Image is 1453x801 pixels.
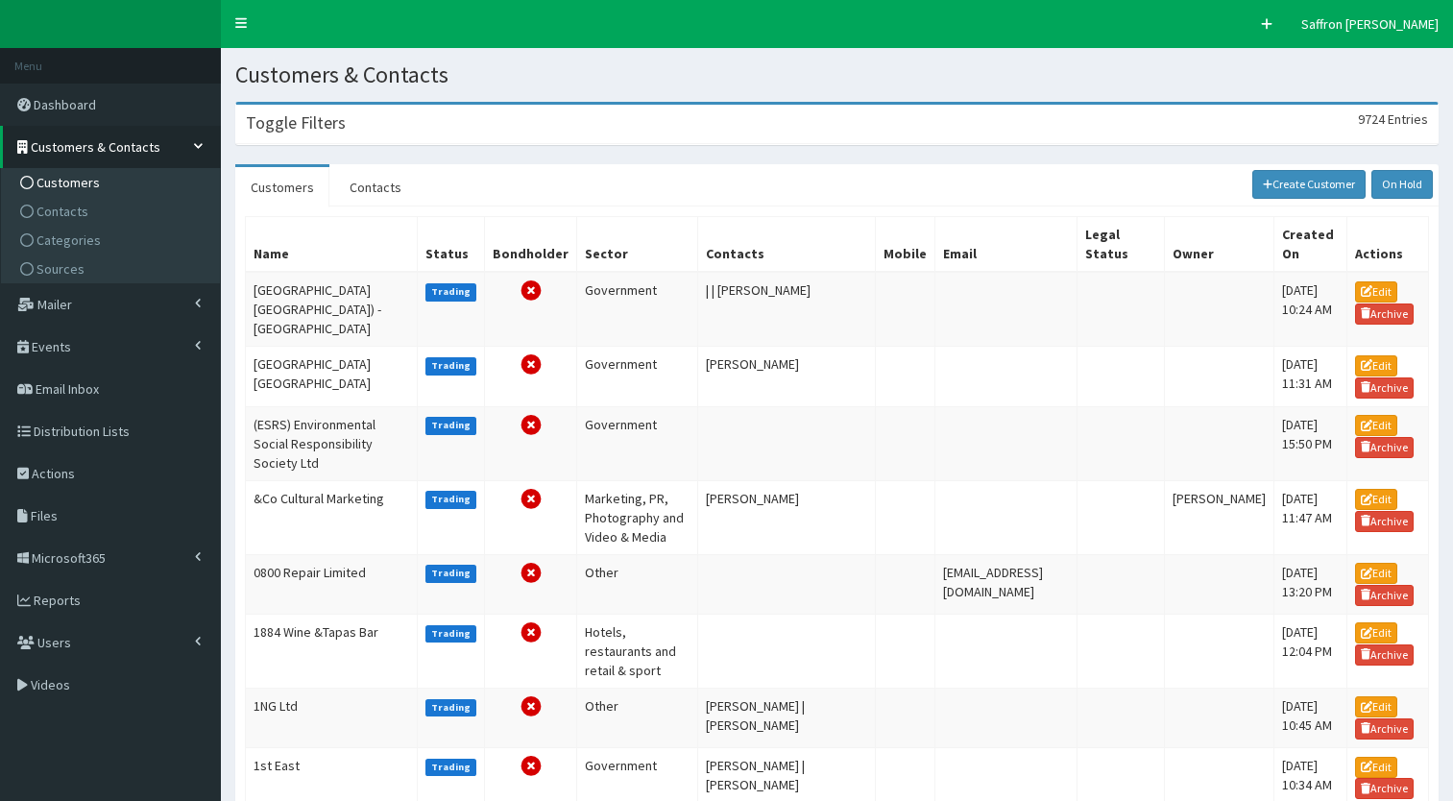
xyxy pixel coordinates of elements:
[31,676,70,693] span: Videos
[425,357,477,375] label: Trading
[37,296,72,313] span: Mailer
[1273,688,1346,747] td: [DATE] 10:45 AM
[1273,217,1346,273] th: Created On
[417,217,485,273] th: Status
[1252,170,1367,199] a: Create Customer
[1355,778,1415,799] a: Archive
[1355,563,1397,584] a: Edit
[31,138,160,156] span: Customers & Contacts
[246,347,418,406] td: [GEOGRAPHIC_DATA] [GEOGRAPHIC_DATA]
[1388,110,1428,128] span: Entries
[577,480,698,554] td: Marketing, PR, Photography and Video & Media
[577,688,698,747] td: Other
[36,380,99,398] span: Email Inbox
[876,217,935,273] th: Mobile
[1355,303,1415,325] a: Archive
[34,423,130,440] span: Distribution Lists
[1355,757,1397,778] a: Edit
[425,565,477,582] label: Trading
[1273,554,1346,614] td: [DATE] 13:20 PM
[577,272,698,347] td: Government
[698,347,876,406] td: [PERSON_NAME]
[34,96,96,113] span: Dashboard
[1355,511,1415,532] a: Archive
[246,406,418,480] td: (ESRS) Environmental Social Responsibility Society Ltd
[1273,614,1346,688] td: [DATE] 12:04 PM
[246,480,418,554] td: &Co Cultural Marketing
[334,167,417,207] a: Contacts
[1164,480,1273,554] td: [PERSON_NAME]
[246,217,418,273] th: Name
[577,614,698,688] td: Hotels, restaurants and retail & sport
[1371,170,1433,199] a: On Hold
[698,272,876,347] td: | | [PERSON_NAME]
[425,625,477,643] label: Trading
[577,554,698,614] td: Other
[31,507,58,524] span: Files
[425,417,477,434] label: Trading
[37,634,71,651] span: Users
[235,167,329,207] a: Customers
[1355,644,1415,666] a: Archive
[1355,718,1415,740] a: Archive
[935,217,1078,273] th: Email
[6,255,220,283] a: Sources
[246,114,346,132] h3: Toggle Filters
[1077,217,1164,273] th: Legal Status
[1355,281,1397,303] a: Edit
[1358,110,1385,128] span: 9724
[698,217,876,273] th: Contacts
[698,480,876,554] td: [PERSON_NAME]
[1273,406,1346,480] td: [DATE] 15:50 PM
[577,217,698,273] th: Sector
[577,347,698,406] td: Government
[36,174,100,191] span: Customers
[1355,377,1415,399] a: Archive
[246,272,418,347] td: [GEOGRAPHIC_DATA] [GEOGRAPHIC_DATA]) - [GEOGRAPHIC_DATA]
[246,554,418,614] td: 0800 Repair Limited
[1355,437,1415,458] a: Archive
[1355,415,1397,436] a: Edit
[36,231,101,249] span: Categories
[36,203,88,220] span: Contacts
[1355,585,1415,606] a: Archive
[32,338,71,355] span: Events
[1346,217,1428,273] th: Actions
[1273,480,1346,554] td: [DATE] 11:47 AM
[246,688,418,747] td: 1NG Ltd
[6,168,220,197] a: Customers
[32,549,106,567] span: Microsoft365
[246,614,418,688] td: 1884 Wine &Tapas Bar
[34,592,81,609] span: Reports
[1355,355,1397,376] a: Edit
[1301,15,1439,33] span: Saffron [PERSON_NAME]
[425,283,477,301] label: Trading
[1355,696,1397,717] a: Edit
[935,554,1078,614] td: [EMAIL_ADDRESS][DOMAIN_NAME]
[32,465,75,482] span: Actions
[36,260,85,278] span: Sources
[698,688,876,747] td: [PERSON_NAME] | [PERSON_NAME]
[1164,217,1273,273] th: Owner
[425,759,477,776] label: Trading
[6,197,220,226] a: Contacts
[1355,622,1397,643] a: Edit
[577,406,698,480] td: Government
[1273,347,1346,406] td: [DATE] 11:31 AM
[1273,272,1346,347] td: [DATE] 10:24 AM
[6,226,220,255] a: Categories
[425,699,477,716] label: Trading
[425,491,477,508] label: Trading
[485,217,577,273] th: Bondholder
[235,62,1439,87] h1: Customers & Contacts
[1355,489,1397,510] a: Edit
